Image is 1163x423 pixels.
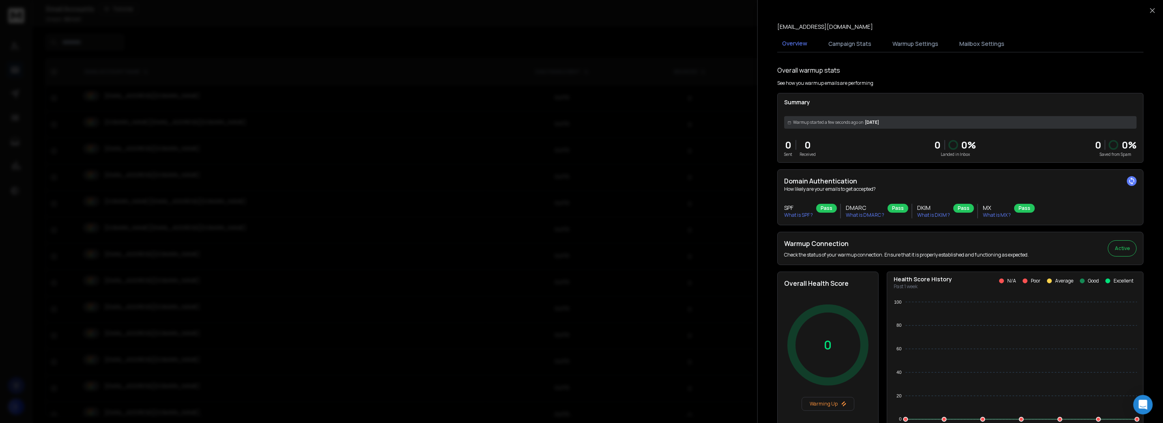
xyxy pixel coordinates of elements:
[1055,278,1073,284] p: Average
[1014,204,1035,213] div: Pass
[784,186,1137,192] p: How likely are your emails to get accepted?
[777,23,873,31] p: [EMAIL_ADDRESS][DOMAIN_NAME]
[777,80,873,86] p: See how you warmup emails are performing
[784,151,792,158] p: Sent
[784,212,813,218] p: What is SPF ?
[935,138,941,151] p: 0
[899,417,901,422] tspan: 0
[896,393,901,398] tspan: 20
[1007,278,1016,284] p: N/A
[983,204,1011,212] h3: MX
[793,119,863,125] span: Warmup started a few seconds ago on
[961,138,976,151] p: 0 %
[917,212,950,218] p: What is DKIM ?
[1095,138,1101,151] strong: 0
[784,176,1137,186] h2: Domain Authentication
[888,204,908,213] div: Pass
[896,323,901,328] tspan: 80
[953,204,974,213] div: Pass
[1133,395,1153,414] div: Open Intercom Messenger
[800,138,816,151] p: 0
[1108,240,1137,257] button: Active
[784,204,813,212] h3: SPF
[983,212,1011,218] p: What is MX ?
[846,204,884,212] h3: DMARC
[1031,278,1040,284] p: Poor
[888,35,943,53] button: Warmup Settings
[824,338,832,352] p: 0
[896,346,901,351] tspan: 60
[823,35,876,53] button: Campaign Stats
[784,98,1137,106] p: Summary
[784,278,872,288] h2: Overall Health Score
[1095,151,1137,158] p: Saved from Spam
[784,138,792,151] p: 0
[784,239,1029,248] h2: Warmup Connection
[805,401,851,407] p: Warming Up
[917,204,950,212] h3: DKIM
[894,300,901,304] tspan: 100
[1088,278,1099,284] p: Good
[784,252,1029,258] p: Check the status of your warmup connection. Ensure that it is properly established and functionin...
[894,275,952,283] p: Health Score History
[816,204,837,213] div: Pass
[777,35,812,53] button: Overview
[800,151,816,158] p: Received
[777,65,840,75] h1: Overall warmup stats
[1114,278,1133,284] p: Excellent
[896,370,901,375] tspan: 40
[784,116,1137,129] div: [DATE]
[846,212,884,218] p: What is DMARC ?
[1122,138,1137,151] p: 0 %
[935,151,976,158] p: Landed in Inbox
[954,35,1009,53] button: Mailbox Settings
[894,283,952,290] p: Past 1 week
